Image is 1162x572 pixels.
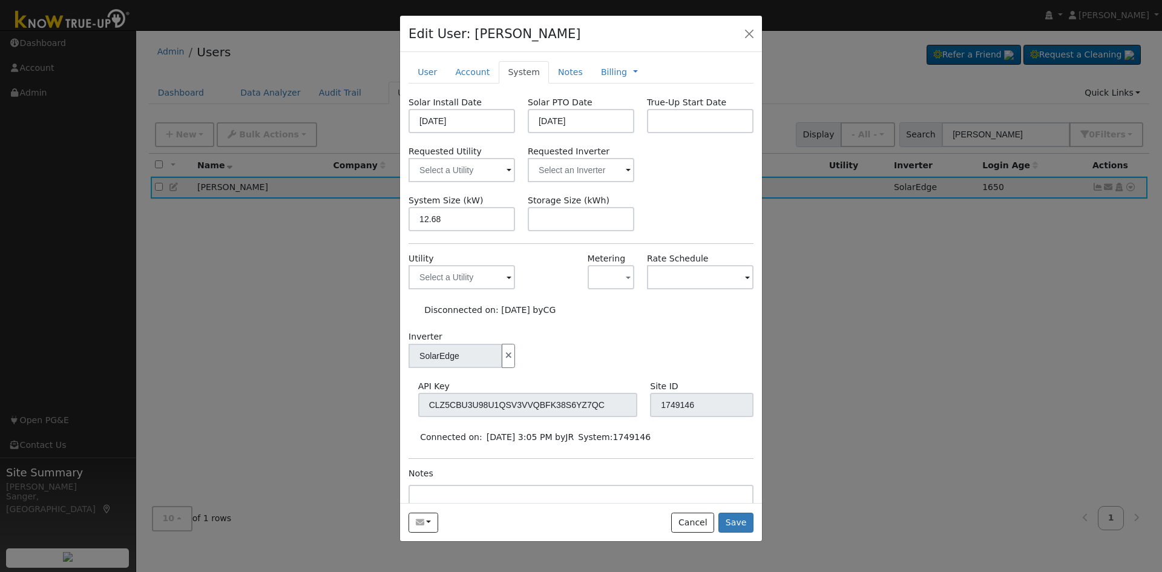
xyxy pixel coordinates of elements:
label: Utility [409,252,433,265]
span: Christopher George [543,305,556,315]
input: Select an Inverter [409,344,502,368]
label: Notes [409,467,433,480]
label: Metering [588,252,626,265]
button: christophermg92@gmail.com [409,513,438,533]
a: Notes [549,61,592,84]
label: Requested Utility [409,145,515,158]
input: Select an Inverter [528,158,634,182]
td: Connected on: [418,429,485,446]
label: Rate Schedule [647,252,708,265]
label: Site ID [650,380,678,393]
td: Disconnected on: [DATE] by [422,301,558,318]
button: Save [718,513,753,533]
a: System [499,61,549,84]
span: Jennifer Rice [565,432,574,442]
a: Account [446,61,499,84]
label: Requested Inverter [528,145,634,158]
label: True-Up Start Date [647,96,726,109]
label: API Key [418,380,450,393]
button: Disconnect Solar [502,344,515,368]
span: 1749146 [613,432,651,442]
input: Select a Utility [409,265,515,289]
a: User [409,61,446,84]
label: Storage Size (kWh) [528,194,609,207]
button: Cancel [671,513,714,533]
a: Billing [601,66,627,79]
td: [DATE] 3:05 PM by [484,429,576,446]
h4: Edit User: [PERSON_NAME] [409,24,581,44]
label: System Size (kW) [409,194,483,207]
td: System: [576,429,653,446]
label: Solar Install Date [409,96,482,109]
label: Solar PTO Date [528,96,592,109]
input: Select a Utility [409,158,515,182]
label: Inverter [409,330,442,343]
